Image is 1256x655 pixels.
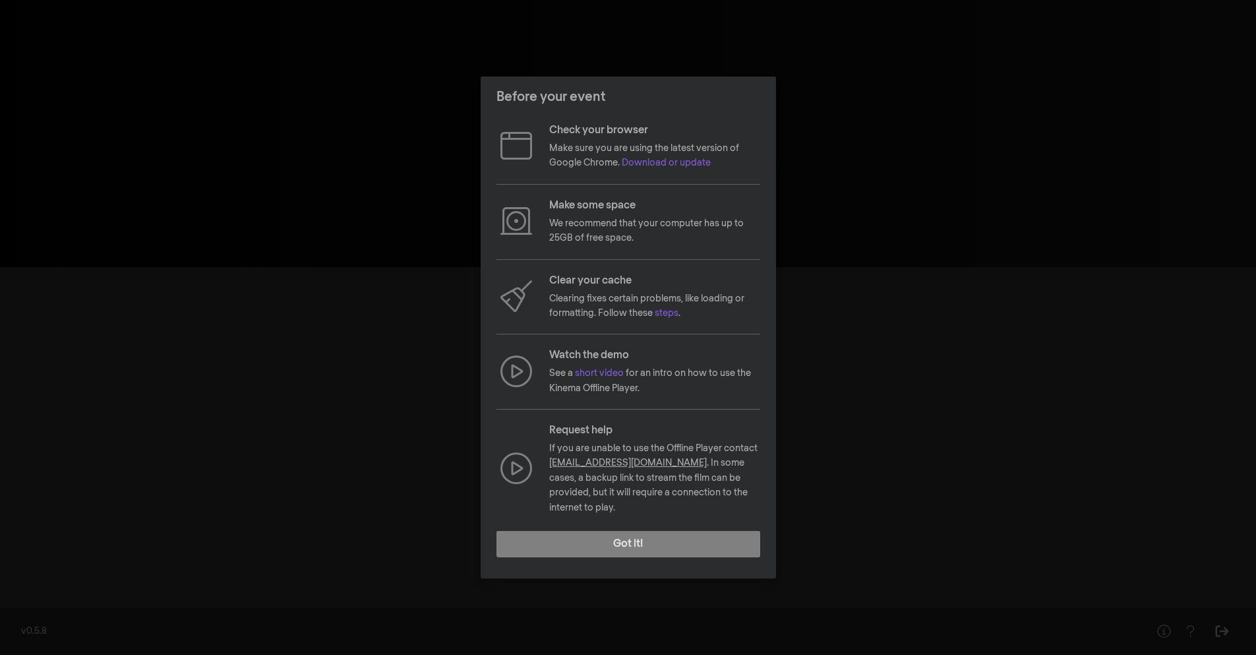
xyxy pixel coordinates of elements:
[549,123,760,139] p: Check your browser
[655,309,678,318] a: steps
[575,369,624,378] a: short video
[549,216,760,246] p: We recommend that your computer has up to 25GB of free space.
[549,441,760,515] p: If you are unable to use the Offline Player contact . In some cases, a backup link to stream the ...
[496,531,760,557] button: Got it!
[549,366,760,396] p: See a for an intro on how to use the Kinema Offline Player.
[549,198,760,214] p: Make some space
[549,292,760,321] p: Clearing fixes certain problems, like loading or formatting. Follow these .
[481,77,776,117] header: Before your event
[549,458,707,468] a: [EMAIL_ADDRESS][DOMAIN_NAME]
[622,158,711,168] a: Download or update
[549,141,760,171] p: Make sure you are using the latest version of Google Chrome.
[549,348,760,363] p: Watch the demo
[549,423,760,439] p: Request help
[549,273,760,289] p: Clear your cache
